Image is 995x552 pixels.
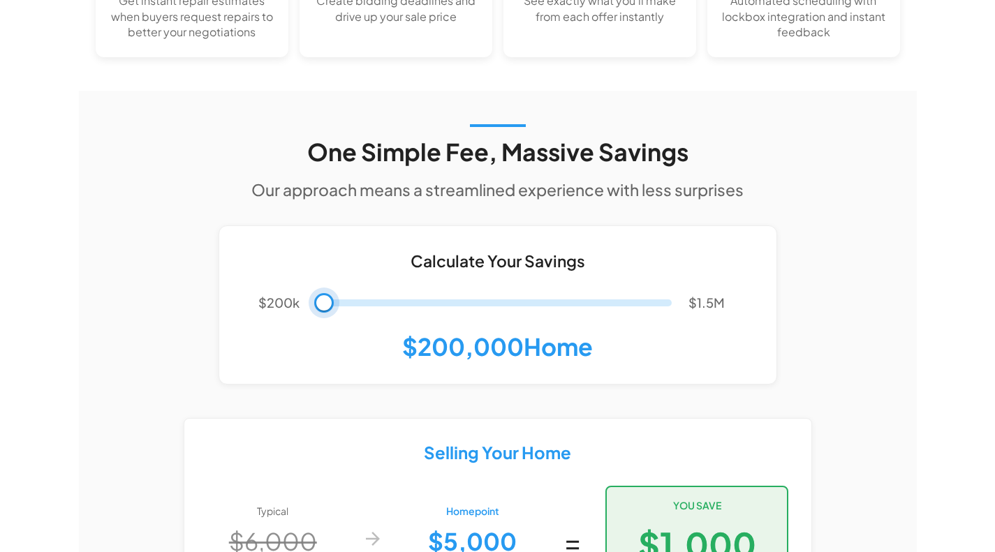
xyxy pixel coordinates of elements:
[207,504,340,518] p: Typical
[406,504,539,518] p: Homepoint
[618,498,776,514] h6: YOU SAVE
[207,441,789,463] h5: Selling Your Home
[258,293,307,312] p: $200k
[251,177,744,203] h6: Our approach means a streamlined experience with less surprises
[242,248,754,274] h6: Calculate Your Savings
[307,138,688,166] h3: One Simple Fee, Massive Savings
[688,293,737,312] p: $1.5M
[242,332,754,361] h4: $200,000 Home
